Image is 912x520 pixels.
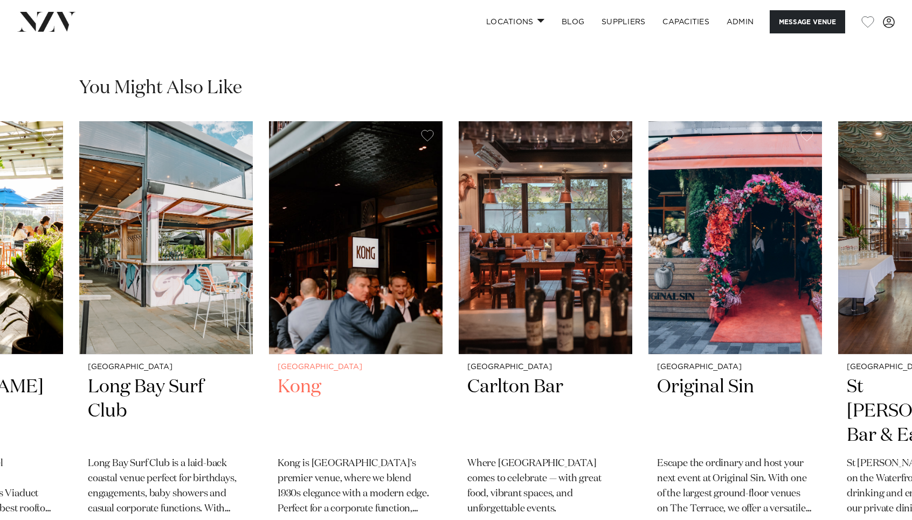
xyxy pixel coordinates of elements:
[17,12,76,31] img: nzv-logo.png
[278,375,434,448] h2: Kong
[88,375,244,448] h2: Long Bay Surf Club
[478,10,553,33] a: Locations
[88,456,244,517] p: Long Bay Surf Club is a laid-back coastal venue perfect for birthdays, engagements, baby showers ...
[553,10,593,33] a: BLOG
[657,375,813,448] h2: Original Sin
[467,363,624,371] small: [GEOGRAPHIC_DATA]
[654,10,718,33] a: Capacities
[467,456,624,517] p: Where [GEOGRAPHIC_DATA] comes to celebrate — with great food, vibrant spaces, and unforgettable e...
[278,456,434,517] p: Kong is [GEOGRAPHIC_DATA]’s premier venue, where we blend 1930s elegance with a modern edge. Perf...
[657,363,813,371] small: [GEOGRAPHIC_DATA]
[88,363,244,371] small: [GEOGRAPHIC_DATA]
[657,456,813,517] p: Escape the ordinary and host your next event at Original Sin. With one of the largest ground-floo...
[770,10,845,33] button: Message Venue
[278,363,434,371] small: [GEOGRAPHIC_DATA]
[467,375,624,448] h2: Carlton Bar
[718,10,762,33] a: ADMIN
[593,10,654,33] a: SUPPLIERS
[79,76,242,100] h2: You Might Also Like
